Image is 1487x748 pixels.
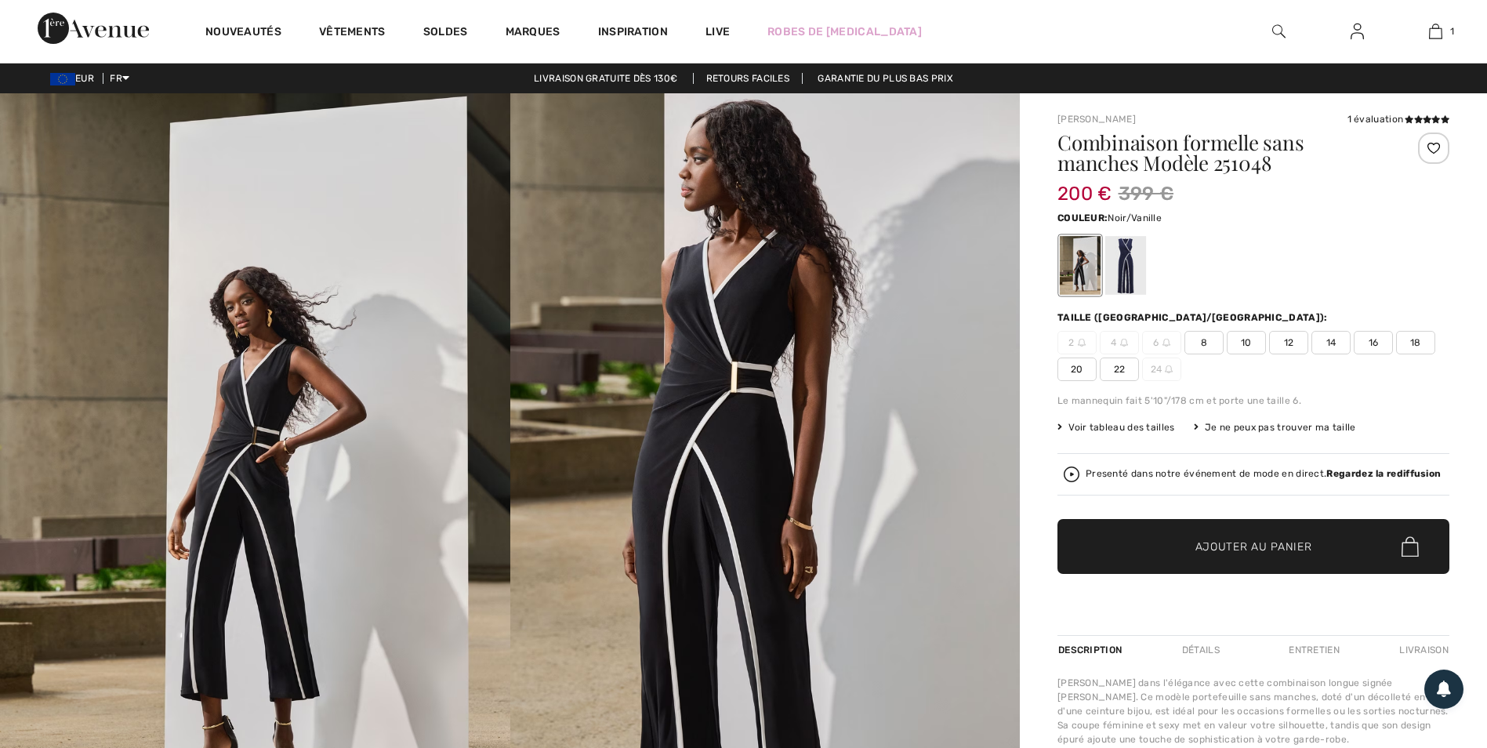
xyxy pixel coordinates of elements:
[1057,331,1097,354] span: 2
[1057,394,1449,408] div: Le mannequin fait 5'10"/178 cm et porte une taille 6.
[1108,212,1162,223] span: Noir/Vanille
[1269,331,1308,354] span: 12
[1064,467,1079,482] img: Regardez la rediffusion
[1100,358,1139,381] span: 22
[1227,331,1266,354] span: 10
[1100,331,1139,354] span: 4
[1195,539,1312,555] span: Ajouter au panier
[1397,22,1474,41] a: 1
[805,73,966,84] a: Garantie du plus bas prix
[1120,339,1128,347] img: ring-m.svg
[1057,420,1175,434] span: Voir tableau des tailles
[1275,636,1353,664] div: Entretien
[1326,468,1441,479] strong: Regardez la rediffusion
[319,25,386,42] a: Vêtements
[1057,114,1136,125] a: [PERSON_NAME]
[1057,519,1449,574] button: Ajouter au panier
[1142,358,1181,381] span: 24
[1119,180,1174,208] span: 399 €
[1057,676,1449,746] div: [PERSON_NAME] dans l'élégance avec cette combinaison longue signée [PERSON_NAME]. Ce modèle porte...
[1347,112,1449,126] div: 1 évaluation
[1450,24,1454,38] span: 1
[1402,536,1419,557] img: Bag.svg
[38,13,149,44] img: 1ère Avenue
[1184,331,1224,354] span: 8
[1142,331,1181,354] span: 6
[1429,22,1442,41] img: Mon panier
[1272,22,1286,41] img: recherche
[1057,212,1108,223] span: Couleur:
[1351,22,1364,41] img: Mes infos
[598,25,668,42] span: Inspiration
[767,24,922,40] a: Robes de [MEDICAL_DATA]
[693,73,803,84] a: Retours faciles
[1162,339,1170,347] img: ring-m.svg
[1396,331,1435,354] span: 18
[521,73,690,84] a: Livraison gratuite dès 130€
[1169,636,1233,664] div: Détails
[1057,636,1126,664] div: Description
[50,73,100,84] span: EUR
[1086,469,1441,479] div: Presenté dans notre événement de mode en direct.
[1354,331,1393,354] span: 16
[205,25,281,42] a: Nouveautés
[1078,339,1086,347] img: ring-m.svg
[1338,22,1376,42] a: Se connecter
[1057,133,1384,173] h1: Combinaison formelle sans manches Modèle 251048
[110,73,129,84] span: FR
[506,25,560,42] a: Marques
[1057,358,1097,381] span: 20
[705,24,730,40] a: Live
[423,25,468,42] a: Soldes
[50,73,75,85] img: Euro
[1057,167,1112,205] span: 200 €
[1057,310,1331,325] div: Taille ([GEOGRAPHIC_DATA]/[GEOGRAPHIC_DATA]):
[1194,420,1356,434] div: Je ne peux pas trouver ma taille
[1311,331,1351,354] span: 14
[1165,365,1173,373] img: ring-m.svg
[1105,236,1146,295] div: Bleu Minuit/Vanille
[1060,236,1101,295] div: Noir/Vanille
